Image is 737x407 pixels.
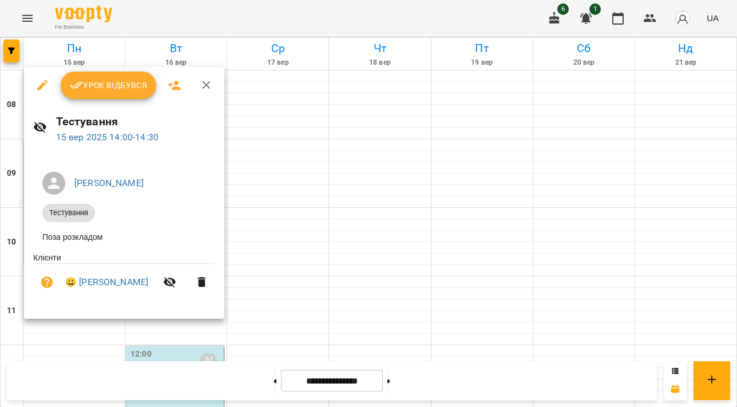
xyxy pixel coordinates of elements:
ul: Клієнти [33,252,215,305]
button: Візит ще не сплачено. Додати оплату? [33,268,61,296]
span: Тестування [42,208,95,218]
a: [PERSON_NAME] [74,177,144,188]
a: 15 вер 2025 14:00-14:30 [56,132,159,143]
span: Урок відбувся [70,78,148,92]
h6: Тестування [56,113,216,131]
button: Урок відбувся [61,72,157,99]
a: 😀 [PERSON_NAME] [65,275,148,289]
li: Поза розкладом [33,227,215,247]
